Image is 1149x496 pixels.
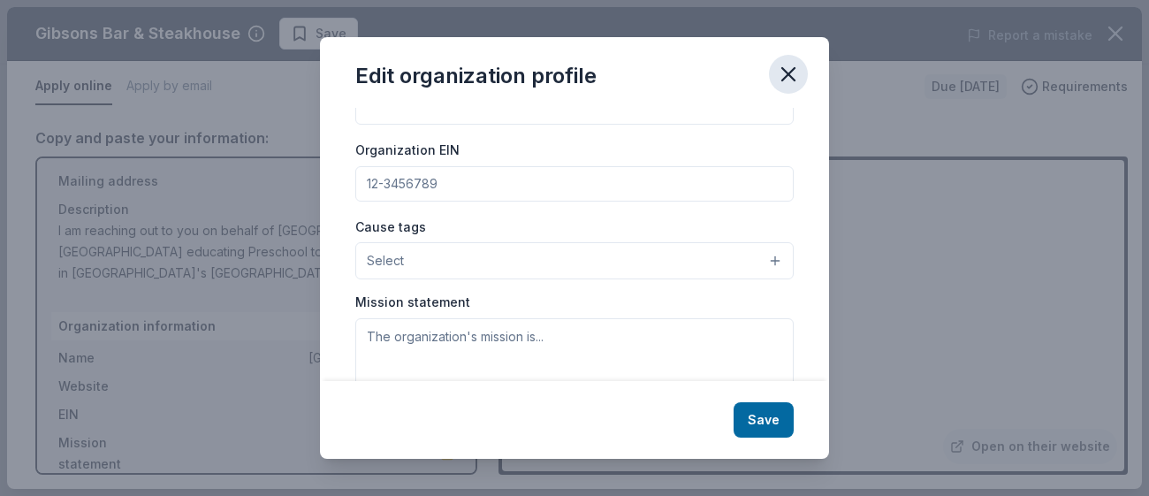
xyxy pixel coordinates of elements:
[355,242,794,279] button: Select
[355,62,597,90] div: Edit organization profile
[355,141,460,159] label: Organization EIN
[355,218,426,236] label: Cause tags
[367,250,404,271] span: Select
[734,402,794,438] button: Save
[355,166,794,202] input: 12-3456789
[355,294,470,311] label: Mission statement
